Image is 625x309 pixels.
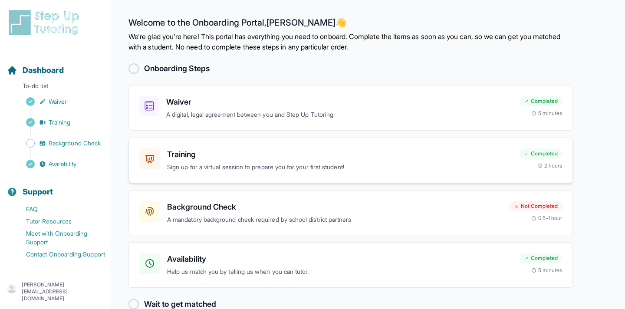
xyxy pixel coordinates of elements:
[167,267,513,277] p: Help us match you by telling us when you can tutor.
[23,64,64,76] span: Dashboard
[537,162,562,169] div: 2 hours
[7,215,111,227] a: Tutor Resources
[510,201,562,211] div: Not Completed
[167,162,513,172] p: Sign up for a virtual session to prepare you for your first student!
[49,139,101,148] span: Background Check
[531,267,562,274] div: 5 minutes
[3,172,107,201] button: Support
[128,17,573,31] h2: Welcome to the Onboarding Portal, [PERSON_NAME] 👋
[7,281,104,302] button: [PERSON_NAME][EMAIL_ADDRESS][DOMAIN_NAME]
[3,50,107,80] button: Dashboard
[7,116,111,128] a: Training
[144,62,210,75] h2: Onboarding Steps
[7,158,111,170] a: Availability
[520,96,562,106] div: Completed
[7,227,111,248] a: Meet with Onboarding Support
[520,148,562,159] div: Completed
[128,85,573,131] a: WaiverA digital, legal agreement between you and Step Up TutoringCompleted5 minutes
[7,95,111,108] a: Waiver
[23,186,53,198] span: Support
[49,160,76,168] span: Availability
[3,82,107,94] p: To-do list
[167,215,503,225] p: A mandatory background check required by school district partners
[7,248,111,260] a: Contact Onboarding Support
[167,253,513,265] h3: Availability
[7,9,84,36] img: logo
[167,148,513,161] h3: Training
[520,253,562,263] div: Completed
[531,215,562,222] div: 0.5-1 hour
[128,138,573,183] a: TrainingSign up for a virtual session to prepare you for your first student!Completed2 hours
[7,137,111,149] a: Background Check
[7,203,111,215] a: FAQ
[166,96,513,108] h3: Waiver
[22,281,104,302] p: [PERSON_NAME][EMAIL_ADDRESS][DOMAIN_NAME]
[128,242,573,288] a: AvailabilityHelp us match you by telling us when you can tutor.Completed5 minutes
[128,31,573,52] p: We're glad you're here! This portal has everything you need to onboard. Complete the items as soo...
[531,110,562,117] div: 5 minutes
[7,64,64,76] a: Dashboard
[49,97,67,106] span: Waiver
[166,110,513,120] p: A digital, legal agreement between you and Step Up Tutoring
[128,190,573,236] a: Background CheckA mandatory background check required by school district partnersNot Completed0.5...
[49,118,71,127] span: Training
[167,201,503,213] h3: Background Check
